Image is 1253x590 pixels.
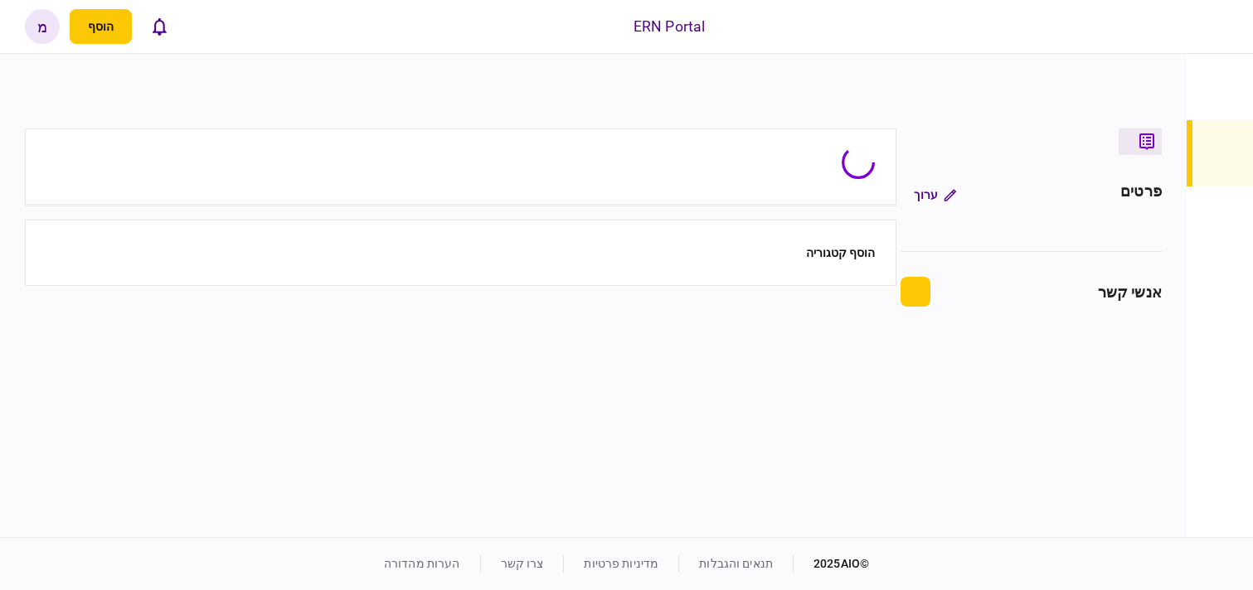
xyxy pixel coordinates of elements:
[142,9,177,44] button: פתח רשימת התראות
[1098,281,1162,303] div: אנשי קשר
[1120,180,1162,210] div: פרטים
[634,16,705,37] div: ERN Portal
[901,180,969,210] button: ערוך
[584,557,658,570] a: מדיניות פרטיות
[384,557,460,570] a: הערות מהדורה
[70,9,132,44] button: פתח תפריט להוספת לקוח
[699,557,773,570] a: תנאים והגבלות
[501,557,544,570] a: צרו קשר
[806,246,875,259] button: הוסף קטגוריה
[793,555,869,573] div: © 2025 AIO
[25,9,60,44] button: מ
